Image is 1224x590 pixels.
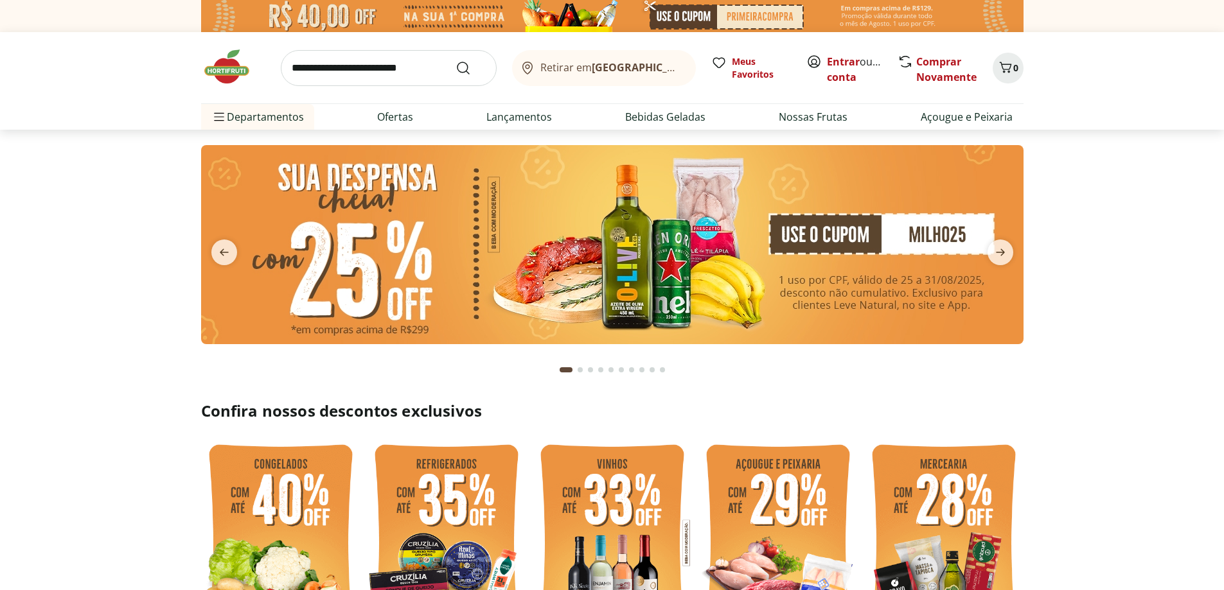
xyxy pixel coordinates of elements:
button: Go to page 6 from fs-carousel [616,354,626,385]
a: Açougue e Peixaria [921,109,1013,125]
button: Menu [211,101,227,132]
span: Meus Favoritos [732,55,791,81]
button: Current page from fs-carousel [557,354,575,385]
a: Entrar [827,55,860,69]
button: Go to page 8 from fs-carousel [637,354,647,385]
span: 0 [1013,62,1018,74]
button: Go to page 5 from fs-carousel [606,354,616,385]
button: previous [201,239,247,265]
img: cupom [201,145,1024,344]
a: Ofertas [377,109,413,125]
h2: Confira nossos descontos exclusivos [201,401,1024,421]
button: Retirar em[GEOGRAPHIC_DATA]/[GEOGRAPHIC_DATA] [512,50,696,86]
button: Carrinho [993,53,1024,83]
button: Go to page 9 from fs-carousel [647,354,657,385]
a: Criar conta [827,55,898,84]
button: Go to page 2 from fs-carousel [575,354,585,385]
img: Hortifruti [201,48,265,86]
button: Go to page 10 from fs-carousel [657,354,668,385]
button: Submit Search [456,60,486,76]
span: Departamentos [211,101,304,132]
button: next [977,239,1024,265]
button: Go to page 4 from fs-carousel [596,354,606,385]
a: Comprar Novamente [916,55,977,84]
b: [GEOGRAPHIC_DATA]/[GEOGRAPHIC_DATA] [592,60,808,74]
span: ou [827,54,884,85]
button: Go to page 7 from fs-carousel [626,354,637,385]
input: search [281,50,497,86]
a: Meus Favoritos [711,55,791,81]
button: Go to page 3 from fs-carousel [585,354,596,385]
a: Lançamentos [486,109,552,125]
span: Retirar em [540,62,682,73]
a: Bebidas Geladas [625,109,705,125]
a: Nossas Frutas [779,109,847,125]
